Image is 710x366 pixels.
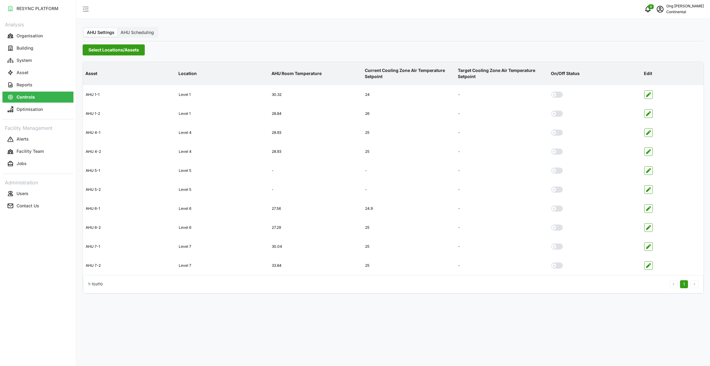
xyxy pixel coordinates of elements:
[456,201,548,216] div: -
[176,201,269,216] div: Level 6
[2,92,73,103] button: Controls
[456,163,548,178] div: -
[642,3,654,15] button: notifications
[680,280,688,288] button: 1
[176,87,269,102] div: Level 1
[176,258,269,273] div: Level 7
[17,82,32,88] p: Reports
[2,104,73,115] button: Optimisation
[2,67,73,78] button: Asset
[2,2,73,15] a: RESYNC PLATFORM
[176,182,269,197] div: Level 5
[550,66,640,81] p: On/Off Status
[650,5,652,9] span: 0
[269,87,362,102] div: 30.32
[84,66,175,81] p: Asset
[269,106,362,121] div: 28.84
[363,201,455,216] div: 24.9
[456,106,548,121] div: -
[177,66,268,81] p: Location
[2,200,73,211] button: Contact Us
[83,44,145,55] button: Select Locations/Assets
[17,191,28,197] p: Users
[176,125,269,140] div: Level 4
[2,188,73,199] button: Users
[269,220,362,235] div: 27.29
[363,144,455,159] div: 25
[2,30,73,41] button: Organisation
[269,201,362,216] div: 27.56
[2,133,73,145] a: Alerts
[269,125,362,140] div: 28.93
[17,45,33,51] p: Building
[17,57,32,63] p: System
[83,163,176,178] div: AHU 5-1
[2,158,73,170] a: Jobs
[2,79,73,91] a: Reports
[363,106,455,121] div: 26
[643,66,702,81] p: Edit
[2,54,73,66] a: System
[2,91,73,103] a: Controls
[270,66,361,81] p: AHU Room Temperature
[83,125,176,140] div: AHU 4-1
[456,258,548,273] div: -
[2,158,73,169] button: Jobs
[17,6,58,12] p: RESYNC PLATFORM
[363,220,455,235] div: 25
[2,123,73,132] p: Facility Management
[2,43,73,54] button: Building
[363,239,455,254] div: 25
[456,239,548,254] div: -
[2,146,73,157] button: Facility Team
[121,30,154,35] span: AHU Scheduling
[2,178,73,187] p: Administration
[2,200,73,212] a: Contact Us
[654,3,666,15] button: schedule
[457,62,547,85] p: Target Cooling Zone Air Temperature Setpoint
[17,70,28,76] p: Asset
[2,79,73,90] button: Reports
[2,145,73,158] a: Facility Team
[17,33,43,39] p: Organisation
[666,9,704,15] p: Continental
[176,163,269,178] div: Level 5
[176,144,269,159] div: Level 4
[269,144,362,159] div: 28.93
[176,239,269,254] div: Level 7
[456,87,548,102] div: -
[83,182,176,197] div: AHU 5-2
[83,144,176,159] div: AHU 4-2
[17,94,35,100] p: Controls
[363,182,455,197] div: -
[2,187,73,200] a: Users
[83,239,176,254] div: AHU 7-1
[87,30,114,35] span: AHU Settings
[456,144,548,159] div: -
[269,163,362,178] div: -
[17,203,39,209] p: Contact Us
[2,20,73,28] p: Analysis
[2,134,73,145] button: Alerts
[2,55,73,66] button: System
[83,201,176,216] div: AHU 6-1
[176,106,269,121] div: Level 1
[83,258,176,273] div: AHU 7-2
[17,160,27,167] p: Jobs
[363,163,455,178] div: -
[2,66,73,79] a: Asset
[2,103,73,115] a: Optimisation
[363,258,455,273] div: 25
[364,62,454,85] p: Current Cooling Zone Air Temperature Setpoint
[83,220,176,235] div: AHU 6-2
[17,136,29,142] p: Alerts
[456,125,548,140] div: -
[456,182,548,197] div: -
[176,220,269,235] div: Level 6
[269,239,362,254] div: 30.04
[363,87,455,102] div: 24
[83,87,176,102] div: AHU 1-1
[2,42,73,54] a: Building
[17,106,43,112] p: Optimisation
[456,220,548,235] div: -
